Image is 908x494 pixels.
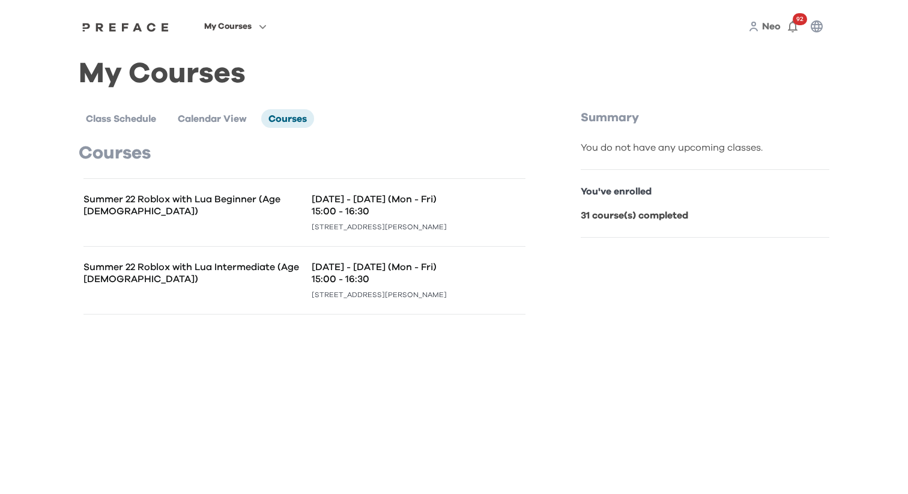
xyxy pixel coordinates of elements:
[762,19,781,34] a: Neo
[581,211,688,220] b: 31 course(s) completed
[79,22,172,31] a: Preface Logo
[201,19,270,34] button: My Courses
[781,14,805,38] button: 92
[204,19,252,34] span: My Courses
[793,13,807,25] span: 92
[83,193,304,217] p: Summer 22 Roblox with Lua Beginner (Age [DEMOGRAPHIC_DATA])
[762,22,781,31] span: Neo
[79,67,829,80] h1: My Courses
[178,114,247,124] span: Calendar View
[312,193,525,205] p: [DATE] - [DATE] (Mon - Fri)
[581,140,829,155] div: You do not have any upcoming classes.
[312,205,525,217] p: 15:00 - 16:30
[312,290,525,300] p: [STREET_ADDRESS][PERSON_NAME]
[86,114,156,124] span: Class Schedule
[312,273,525,285] p: 15:00 - 16:30
[581,184,829,199] p: You've enrolled
[581,109,829,126] p: Summary
[79,142,530,164] p: Courses
[79,22,172,32] img: Preface Logo
[312,222,525,232] p: [STREET_ADDRESS][PERSON_NAME]
[83,261,304,285] p: Summer 22 Roblox with Lua Intermediate (Age [DEMOGRAPHIC_DATA])
[268,114,307,124] span: Courses
[312,261,525,273] p: [DATE] - [DATE] (Mon - Fri)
